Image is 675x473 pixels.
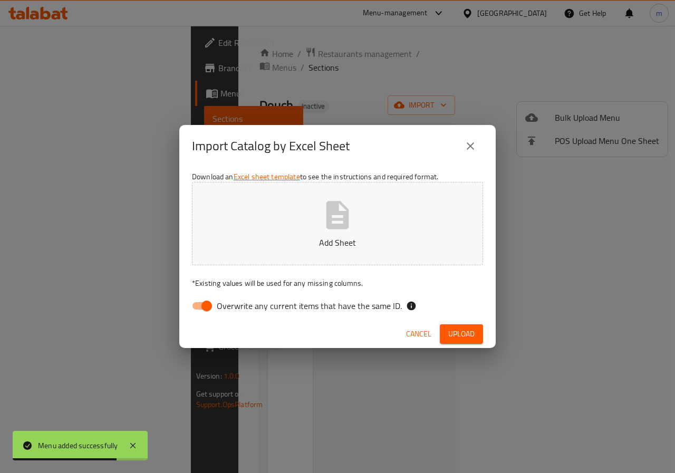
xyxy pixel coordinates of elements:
[448,327,475,341] span: Upload
[234,170,300,184] a: Excel sheet template
[402,324,436,344] button: Cancel
[192,278,483,288] p: Existing values will be used for any missing columns.
[192,138,350,155] h2: Import Catalog by Excel Sheet
[38,440,118,451] div: Menu added successfully
[217,300,402,312] span: Overwrite any current items that have the same ID.
[440,324,483,344] button: Upload
[406,301,417,311] svg: If the overwrite option isn't selected, then the items that match an existing ID will be ignored ...
[192,182,483,265] button: Add Sheet
[458,133,483,159] button: close
[208,236,467,249] p: Add Sheet
[406,327,431,341] span: Cancel
[179,167,496,320] div: Download an to see the instructions and required format.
